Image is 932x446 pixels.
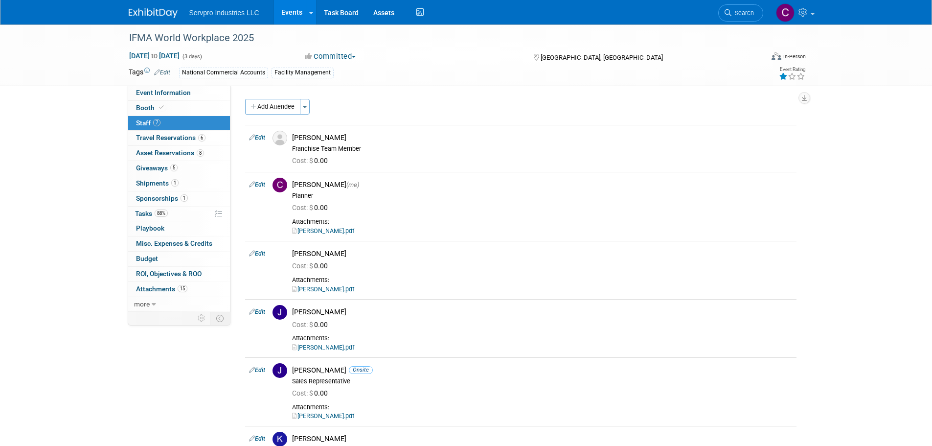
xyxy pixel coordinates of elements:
[193,312,210,325] td: Personalize Event Tab Strip
[181,194,188,202] span: 1
[129,51,180,60] span: [DATE] [DATE]
[772,52,781,60] img: Format-Inperson.png
[154,69,170,76] a: Edit
[150,52,159,60] span: to
[153,119,160,126] span: 7
[272,68,334,78] div: Facility Management
[249,435,265,442] a: Edit
[136,194,188,202] span: Sponsorships
[292,249,793,258] div: [PERSON_NAME]
[197,149,204,157] span: 8
[170,164,178,171] span: 5
[776,3,795,22] img: Chris Chassagneux
[718,4,763,22] a: Search
[128,282,230,297] a: Attachments15
[292,204,314,211] span: Cost: $
[136,239,212,247] span: Misc. Expenses & Credits
[128,297,230,312] a: more
[292,276,793,284] div: Attachments:
[292,262,332,270] span: 0.00
[249,134,265,141] a: Edit
[292,389,314,397] span: Cost: $
[136,179,179,187] span: Shipments
[292,262,314,270] span: Cost: $
[128,146,230,161] a: Asset Reservations8
[136,270,202,278] span: ROI, Objectives & ROO
[135,210,168,217] span: Tasks
[249,250,265,257] a: Edit
[128,86,230,100] a: Event Information
[292,180,793,189] div: [PERSON_NAME]
[198,134,205,141] span: 6
[273,363,287,378] img: J.jpg
[189,9,259,17] span: Servpro Industries LLC
[179,68,268,78] div: National Commercial Accounts
[292,403,793,411] div: Attachments:
[292,334,793,342] div: Attachments:
[136,164,178,172] span: Giveaways
[292,321,332,329] span: 0.00
[128,252,230,266] a: Budget
[273,305,287,320] img: J.jpg
[178,285,187,292] span: 15
[249,181,265,188] a: Edit
[292,204,332,211] span: 0.00
[346,181,359,188] span: (me)
[292,307,793,317] div: [PERSON_NAME]
[128,207,230,221] a: Tasks88%
[292,192,793,200] div: Planner
[292,377,793,385] div: Sales Representative
[136,149,204,157] span: Asset Reservations
[292,227,354,235] a: [PERSON_NAME].pdf
[182,53,202,60] span: (3 days)
[171,179,179,187] span: 1
[128,116,230,131] a: Staff7
[301,51,360,62] button: Committed
[731,9,754,17] span: Search
[128,267,230,282] a: ROI, Objectives & ROO
[292,133,793,142] div: [PERSON_NAME]
[273,178,287,192] img: C.jpg
[136,285,187,293] span: Attachments
[783,53,806,60] div: In-Person
[128,161,230,176] a: Giveaways5
[128,191,230,206] a: Sponsorships1
[128,101,230,116] a: Booth
[292,389,332,397] span: 0.00
[128,131,230,145] a: Travel Reservations6
[136,224,164,232] span: Playbook
[292,157,332,164] span: 0.00
[245,99,300,115] button: Add Attendee
[249,308,265,315] a: Edit
[292,434,793,444] div: [PERSON_NAME]
[273,131,287,145] img: Associate-Profile-5.png
[129,8,178,18] img: ExhibitDay
[134,300,150,308] span: more
[155,210,168,217] span: 88%
[136,89,191,96] span: Event Information
[349,366,373,374] span: Onsite
[126,29,749,47] div: IFMA World Workplace 2025
[779,67,805,72] div: Event Rating
[128,236,230,251] a: Misc. Expenses & Credits
[249,367,265,374] a: Edit
[292,218,793,226] div: Attachments:
[541,54,663,61] span: [GEOGRAPHIC_DATA], [GEOGRAPHIC_DATA]
[210,312,230,325] td: Toggle Event Tabs
[129,67,170,78] td: Tags
[136,134,205,141] span: Travel Reservations
[292,344,354,351] a: [PERSON_NAME].pdf
[292,366,793,375] div: [PERSON_NAME]
[136,255,158,262] span: Budget
[159,105,164,110] i: Booth reservation complete
[292,321,314,329] span: Cost: $
[705,51,806,66] div: Event Format
[136,104,166,112] span: Booth
[292,412,354,420] a: [PERSON_NAME].pdf
[128,221,230,236] a: Playbook
[292,285,354,293] a: [PERSON_NAME].pdf
[136,119,160,127] span: Staff
[292,157,314,164] span: Cost: $
[292,145,793,153] div: Franchise Team Member
[128,176,230,191] a: Shipments1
